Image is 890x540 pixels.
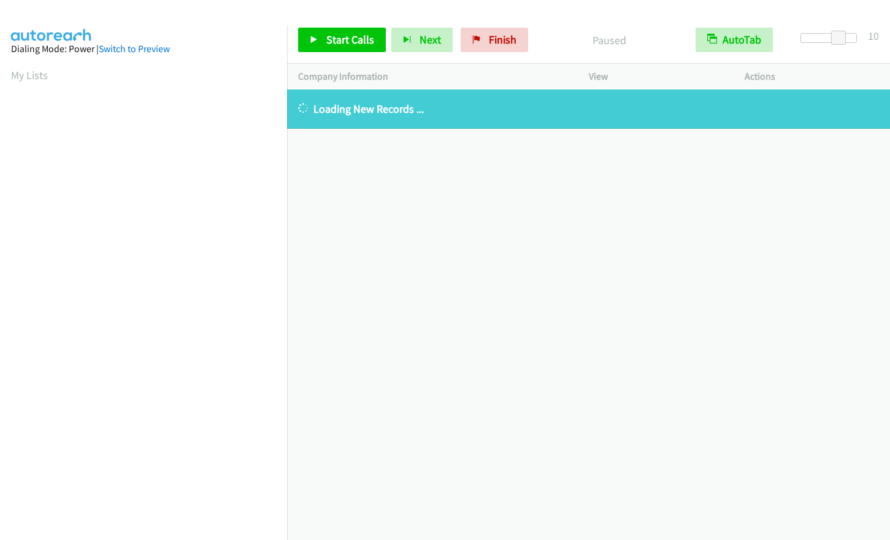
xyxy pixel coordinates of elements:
a: Finish [461,28,528,52]
button: AutoTab [696,28,773,52]
button: Next [391,28,453,52]
a: Switch to Preview [99,43,170,55]
a: Start Calls [298,28,386,52]
span: Finish [489,32,516,47]
p: Actions [745,69,879,84]
div: 10 [868,28,879,44]
span: Start Calls [326,32,374,47]
p: Loading New Records ... [298,101,879,117]
iframe: Resource Center [854,221,890,319]
a: My Lists [11,68,48,82]
p: View [589,69,723,84]
p: Paused [545,32,673,48]
span: Next [420,32,441,47]
div: Dialing Mode: Power | [11,42,276,56]
p: Company Information [298,69,567,84]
